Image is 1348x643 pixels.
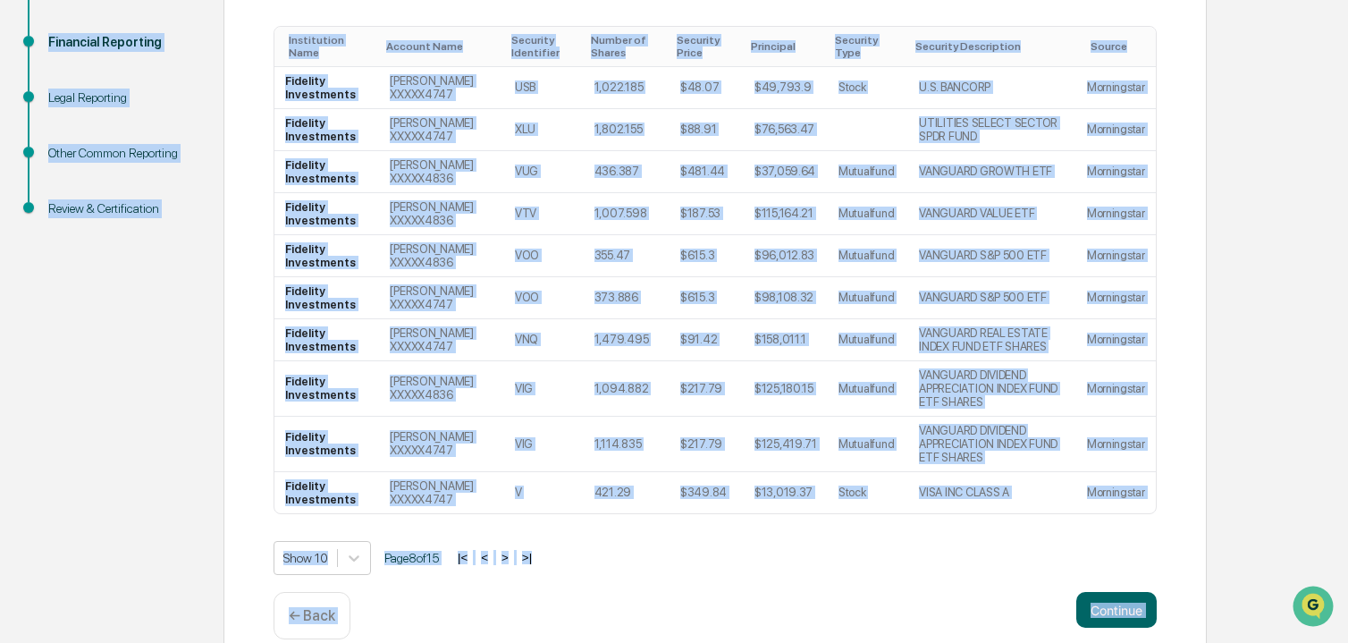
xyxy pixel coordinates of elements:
[828,235,908,277] td: Mutualfund
[274,417,379,472] td: Fidelity Investments
[670,277,744,319] td: $615.3
[274,193,379,235] td: Fidelity Investments
[908,277,1076,319] td: VANGUARD S&P 500 ETF
[304,142,325,164] button: Start new chat
[147,225,222,243] span: Attestations
[504,193,584,235] td: VTV
[584,151,670,193] td: 436.387
[828,319,908,361] td: Mutualfund
[1076,361,1156,417] td: Morningstar
[670,472,744,513] td: $349.84
[1076,109,1156,151] td: Morningstar
[504,319,584,361] td: VNQ
[584,193,670,235] td: 1,007.598
[496,550,514,565] button: >
[584,361,670,417] td: 1,094.882
[908,417,1076,472] td: VANGUARD DIVIDEND APPRECIATION INDEX FUND ETF SHARES
[908,151,1076,193] td: VANGUARD GROWTH ETF
[274,151,379,193] td: Fidelity Investments
[677,34,737,59] div: Toggle SortBy
[11,252,120,284] a: 🔎Data Lookup
[386,40,497,53] div: Toggle SortBy
[835,34,901,59] div: Toggle SortBy
[828,417,908,472] td: Mutualfund
[130,227,144,241] div: 🗄️
[18,261,32,275] div: 🔎
[670,417,744,472] td: $217.79
[379,235,504,277] td: [PERSON_NAME] XXXXX4836
[744,67,828,109] td: $49,793.9
[274,472,379,513] td: Fidelity Investments
[504,235,584,277] td: VOO
[274,277,379,319] td: Fidelity Investments
[908,472,1076,513] td: VISA INC CLASS A
[379,193,504,235] td: [PERSON_NAME] XXXXX4836
[1076,417,1156,472] td: Morningstar
[744,472,828,513] td: $13,019.37
[511,34,577,59] div: Toggle SortBy
[670,151,744,193] td: $481.44
[908,361,1076,417] td: VANGUARD DIVIDEND APPRECIATION INDEX FUND ETF SHARES
[1091,40,1149,53] div: Toggle SortBy
[36,259,113,277] span: Data Lookup
[379,109,504,151] td: [PERSON_NAME] XXXXX4747
[670,361,744,417] td: $217.79
[1076,151,1156,193] td: Morningstar
[274,235,379,277] td: Fidelity Investments
[584,67,670,109] td: 1,022.185
[504,109,584,151] td: XLU
[584,235,670,277] td: 355.47
[744,109,828,151] td: $76,563.47
[828,277,908,319] td: Mutualfund
[744,235,828,277] td: $96,012.83
[908,109,1076,151] td: UTILITIES SELECT SECTOR SPDR FUND
[1076,277,1156,319] td: Morningstar
[274,109,379,151] td: Fidelity Investments
[828,193,908,235] td: Mutualfund
[908,193,1076,235] td: VANGUARD VALUE ETF
[379,472,504,513] td: [PERSON_NAME] XXXXX4747
[591,34,662,59] div: Toggle SortBy
[1076,592,1157,628] button: Continue
[744,151,828,193] td: $37,059.64
[1076,193,1156,235] td: Morningstar
[452,550,473,565] button: |<
[379,151,504,193] td: [PERSON_NAME] XXXXX4836
[584,319,670,361] td: 1,479.495
[289,34,372,59] div: Toggle SortBy
[379,417,504,472] td: [PERSON_NAME] XXXXX4747
[48,33,195,52] div: Financial Reporting
[274,67,379,109] td: Fidelity Investments
[670,319,744,361] td: $91.42
[670,235,744,277] td: $615.3
[744,277,828,319] td: $98,108.32
[379,277,504,319] td: [PERSON_NAME] XXXXX4747
[289,607,335,624] p: ← Back
[584,277,670,319] td: 373.886
[1076,235,1156,277] td: Morningstar
[274,319,379,361] td: Fidelity Investments
[744,319,828,361] td: $158,011.1
[384,551,439,565] span: Page 8 of 15
[504,361,584,417] td: VIG
[751,40,821,53] div: Toggle SortBy
[828,472,908,513] td: Stock
[504,67,584,109] td: USB
[18,227,32,241] div: 🖐️
[476,550,493,565] button: <
[828,151,908,193] td: Mutualfund
[122,218,229,250] a: 🗄️Attestations
[828,361,908,417] td: Mutualfund
[11,218,122,250] a: 🖐️Preclearance
[670,193,744,235] td: $187.53
[379,67,504,109] td: [PERSON_NAME] XXXXX4747
[48,89,195,107] div: Legal Reporting
[744,417,828,472] td: $125,419.71
[48,144,195,163] div: Other Common Reporting
[36,225,115,243] span: Preclearance
[670,67,744,109] td: $48.07
[1291,584,1339,632] iframe: Open customer support
[908,235,1076,277] td: VANGUARD S&P 500 ETF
